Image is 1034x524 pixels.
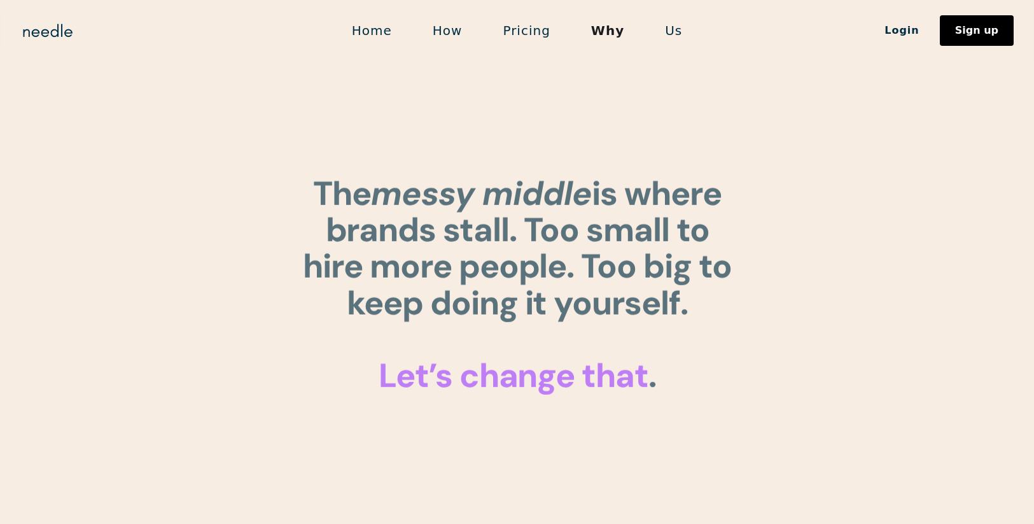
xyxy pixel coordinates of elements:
span: Let’s change that [378,354,648,397]
a: Us [645,17,702,44]
a: Pricing [482,17,570,44]
a: Home [332,17,412,44]
h1: . ‍ ‍ . [301,176,734,394]
a: Login [864,20,940,41]
a: How [412,17,483,44]
div: Sign up [955,25,998,36]
strong: The is where brands stall. Too small to hire more people. Too big to keep doing it yourself [303,172,732,325]
a: Why [571,17,645,44]
a: Sign up [940,15,1014,46]
em: messy middle [371,172,592,215]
